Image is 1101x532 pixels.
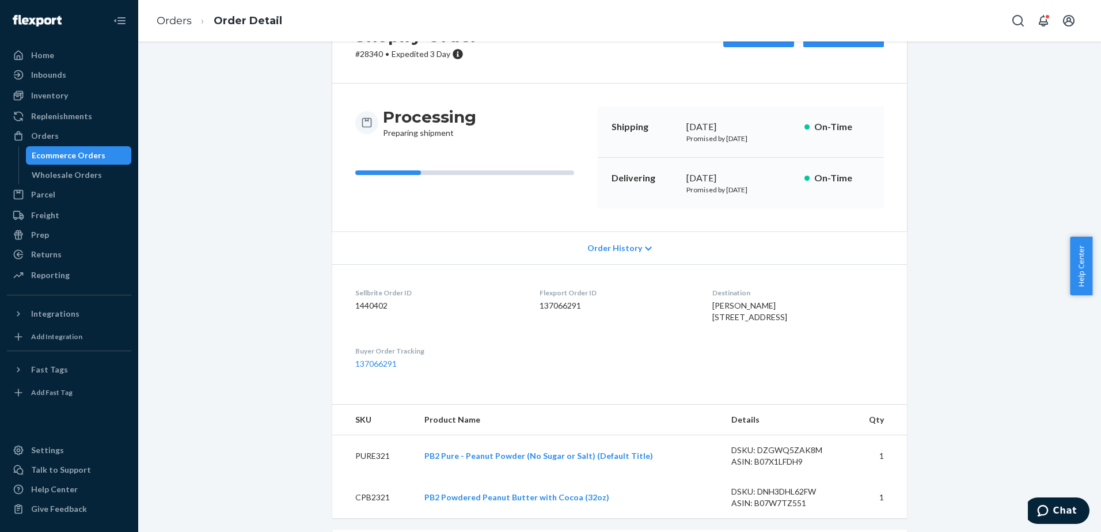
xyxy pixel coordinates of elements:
div: Add Integration [31,332,82,341]
div: Settings [31,444,64,456]
div: [DATE] [686,172,795,185]
span: Expedited 3 Day [392,49,450,59]
a: Inbounds [7,66,131,84]
button: Open account menu [1057,9,1080,32]
div: Freight [31,210,59,221]
button: Integrations [7,305,131,323]
a: Replenishments [7,107,131,126]
a: Reporting [7,266,131,284]
a: PB2 Pure - Peanut Powder (No Sugar or Salt) (Default Title) [424,451,653,461]
a: Home [7,46,131,64]
div: Help Center [31,484,78,495]
span: Order History [587,242,642,254]
div: Integrations [31,308,79,320]
button: Talk to Support [7,461,131,479]
button: Fast Tags [7,360,131,379]
dd: 137066291 [540,300,693,311]
div: DSKU: DZGWQ5ZAK8M [731,444,840,456]
td: 1 [848,435,907,477]
div: Home [31,50,54,61]
a: Settings [7,441,131,459]
div: Talk to Support [31,464,91,476]
h3: Processing [383,107,476,127]
th: Product Name [415,405,722,435]
a: Help Center [7,480,131,499]
td: CPB2321 [332,477,415,518]
th: Details [722,405,849,435]
a: Order Detail [214,14,282,27]
button: Help Center [1070,237,1092,295]
p: # 28340 [355,48,478,60]
div: [DATE] [686,120,795,134]
a: Freight [7,206,131,225]
div: Ecommerce Orders [32,150,105,161]
div: Add Fast Tag [31,387,73,397]
a: Ecommerce Orders [26,146,132,165]
th: Qty [848,405,907,435]
td: 1 [848,477,907,518]
dt: Destination [712,288,884,298]
button: Open notifications [1032,9,1055,32]
dt: Buyer Order Tracking [355,346,521,356]
button: Close Navigation [108,9,131,32]
img: Flexport logo [13,15,62,26]
a: Orders [7,127,131,145]
div: ASIN: B07W7TZ551 [731,497,840,509]
div: Fast Tags [31,364,68,375]
div: Give Feedback [31,503,87,515]
a: Parcel [7,185,131,204]
div: Returns [31,249,62,260]
a: Orders [157,14,192,27]
dt: Sellbrite Order ID [355,288,521,298]
p: On-Time [814,172,870,185]
div: ASIN: B07X1LFDH9 [731,456,840,468]
dd: 1440402 [355,300,521,311]
a: PB2 Powdered Peanut Butter with Cocoa (32oz) [424,492,609,502]
div: Inventory [31,90,68,101]
a: Wholesale Orders [26,166,132,184]
iframe: Opens a widget where you can chat to one of our agents [1028,497,1089,526]
a: 137066291 [355,359,397,368]
button: Open Search Box [1007,9,1030,32]
div: Wholesale Orders [32,169,102,181]
a: Add Fast Tag [7,383,131,402]
div: Parcel [31,189,55,200]
div: Reporting [31,269,70,281]
th: SKU [332,405,415,435]
p: On-Time [814,120,870,134]
button: Give Feedback [7,500,131,518]
a: Prep [7,226,131,244]
p: Delivering [612,172,677,185]
p: Promised by [DATE] [686,185,795,195]
div: Preparing shipment [383,107,476,139]
td: PURE321 [332,435,415,477]
span: [PERSON_NAME] [STREET_ADDRESS] [712,301,787,322]
a: Inventory [7,86,131,105]
div: Inbounds [31,69,66,81]
div: Prep [31,229,49,241]
dt: Flexport Order ID [540,288,693,298]
div: Replenishments [31,111,92,122]
ol: breadcrumbs [147,4,291,38]
a: Add Integration [7,328,131,346]
span: • [385,49,389,59]
p: Promised by [DATE] [686,134,795,143]
div: DSKU: DNH3DHL62FW [731,486,840,497]
div: Orders [31,130,59,142]
a: Returns [7,245,131,264]
p: Shipping [612,120,677,134]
